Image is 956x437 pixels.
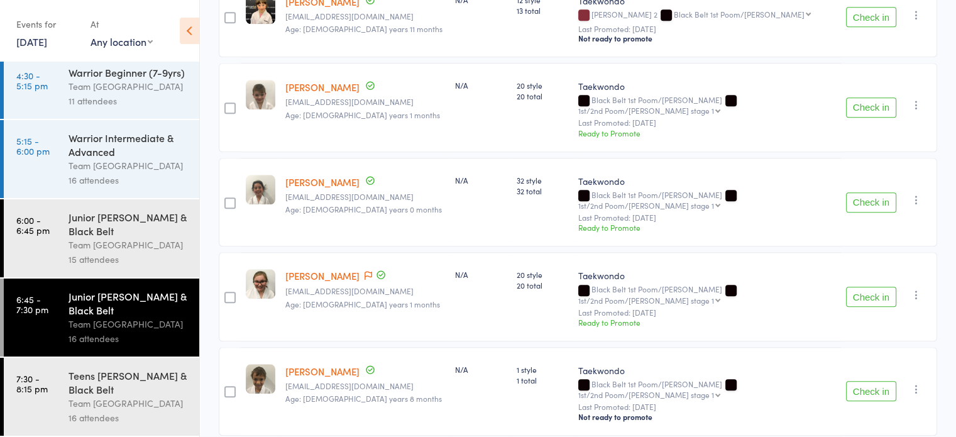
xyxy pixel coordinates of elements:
[285,299,440,309] span: Age: [DEMOGRAPHIC_DATA] years 1 months
[578,128,836,138] div: Ready to Promote
[69,173,189,187] div: 16 attendees
[516,91,568,101] span: 20 total
[285,109,440,120] span: Age: [DEMOGRAPHIC_DATA] years 1 months
[578,364,836,377] div: Taekwondo
[4,358,199,436] a: 7:30 -8:15 pmTeens [PERSON_NAME] & Black BeltTeam [GEOGRAPHIC_DATA]16 attendees
[846,7,896,27] button: Check in
[578,201,714,209] div: 1st/2nd Poom/[PERSON_NAME] stage 1
[285,192,445,201] small: vsoldo@hotmail.com
[846,381,896,401] button: Check in
[455,269,507,280] div: N/A
[91,14,153,35] div: At
[674,10,805,18] div: Black Belt 1st Poom/[PERSON_NAME]
[285,365,360,378] a: [PERSON_NAME]
[4,55,199,119] a: 4:30 -5:15 pmWarrior Beginner (7-9yrs)Team [GEOGRAPHIC_DATA]11 attendees
[69,368,189,396] div: Teens [PERSON_NAME] & Black Belt
[578,222,836,233] div: Ready to Promote
[69,317,189,331] div: Team [GEOGRAPHIC_DATA]
[516,185,568,196] span: 32 total
[846,97,896,118] button: Check in
[16,136,50,156] time: 5:15 - 6:00 pm
[846,287,896,307] button: Check in
[516,5,568,16] span: 13 total
[578,412,836,422] div: Not ready to promote
[578,296,714,304] div: 1st/2nd Poom/[PERSON_NAME] stage 1
[455,364,507,375] div: N/A
[4,279,199,357] a: 6:45 -7:30 pmJunior [PERSON_NAME] & Black BeltTeam [GEOGRAPHIC_DATA]16 attendees
[285,12,445,21] small: zoedanaher@optusnet.com.au
[578,25,836,33] small: Last Promoted: [DATE]
[16,373,48,394] time: 7:30 - 8:15 pm
[285,204,442,214] span: Age: [DEMOGRAPHIC_DATA] years 0 months
[578,380,836,399] div: Black Belt 1st Poom/[PERSON_NAME]
[285,393,442,404] span: Age: [DEMOGRAPHIC_DATA] years 8 months
[69,158,189,173] div: Team [GEOGRAPHIC_DATA]
[285,269,360,282] a: [PERSON_NAME]
[578,390,714,399] div: 1st/2nd Poom/[PERSON_NAME] stage 1
[578,33,836,43] div: Not ready to promote
[516,280,568,290] span: 20 total
[4,199,199,277] a: 6:00 -6:45 pmJunior [PERSON_NAME] & Black BeltTeam [GEOGRAPHIC_DATA]15 attendees
[69,289,189,317] div: Junior [PERSON_NAME] & Black Belt
[285,23,442,34] span: Age: [DEMOGRAPHIC_DATA] years 11 months
[516,80,568,91] span: 20 style
[285,287,445,296] small: hlw1983@hotmail.co.uk
[285,80,360,94] a: [PERSON_NAME]
[578,317,836,328] div: Ready to Promote
[578,213,836,222] small: Last Promoted: [DATE]
[578,175,836,187] div: Taekwondo
[69,65,189,79] div: Warrior Beginner (7-9yrs)
[455,80,507,91] div: N/A
[285,97,445,106] small: bmollica1111@gmail.com
[16,215,50,235] time: 6:00 - 6:45 pm
[578,191,836,209] div: Black Belt 1st Poom/[PERSON_NAME]
[246,269,275,299] img: image1689992141.png
[846,192,896,213] button: Check in
[578,10,836,21] div: [PERSON_NAME] 2
[69,396,189,411] div: Team [GEOGRAPHIC_DATA]
[516,375,568,385] span: 1 total
[516,364,568,375] span: 1 style
[578,106,714,114] div: 1st/2nd Poom/[PERSON_NAME] stage 1
[455,175,507,185] div: N/A
[69,79,189,94] div: Team [GEOGRAPHIC_DATA]
[578,96,836,114] div: Black Belt 1st Poom/[PERSON_NAME]
[578,80,836,92] div: Taekwondo
[578,402,836,411] small: Last Promoted: [DATE]
[4,120,199,198] a: 5:15 -6:00 pmWarrior Intermediate & AdvancedTeam [GEOGRAPHIC_DATA]16 attendees
[16,14,78,35] div: Events for
[578,285,836,304] div: Black Belt 1st Poom/[PERSON_NAME]
[69,252,189,267] div: 15 attendees
[16,70,48,91] time: 4:30 - 5:15 pm
[246,364,275,394] img: image1584139489.png
[69,210,189,238] div: Junior [PERSON_NAME] & Black Belt
[516,175,568,185] span: 32 style
[69,411,189,425] div: 16 attendees
[16,35,47,48] a: [DATE]
[578,308,836,317] small: Last Promoted: [DATE]
[578,118,836,127] small: Last Promoted: [DATE]
[285,382,445,390] small: melpace14@gmail.com
[69,94,189,108] div: 11 attendees
[246,80,275,109] img: image1558591319.png
[285,175,360,189] a: [PERSON_NAME]
[516,269,568,280] span: 20 style
[69,331,189,346] div: 16 attendees
[69,131,189,158] div: Warrior Intermediate & Advanced
[578,269,836,282] div: Taekwondo
[246,175,275,204] img: image1581919216.png
[91,35,153,48] div: Any location
[16,294,48,314] time: 6:45 - 7:30 pm
[69,238,189,252] div: Team [GEOGRAPHIC_DATA]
